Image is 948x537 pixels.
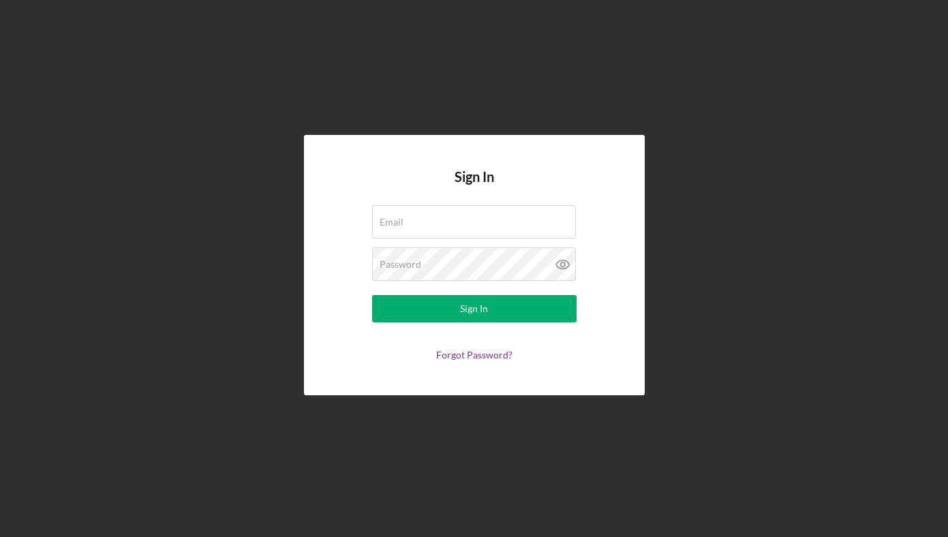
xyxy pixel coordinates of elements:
[372,295,577,322] button: Sign In
[436,349,513,360] a: Forgot Password?
[455,169,494,205] h4: Sign In
[460,295,488,322] div: Sign In
[380,217,403,228] label: Email
[380,259,421,270] label: Password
